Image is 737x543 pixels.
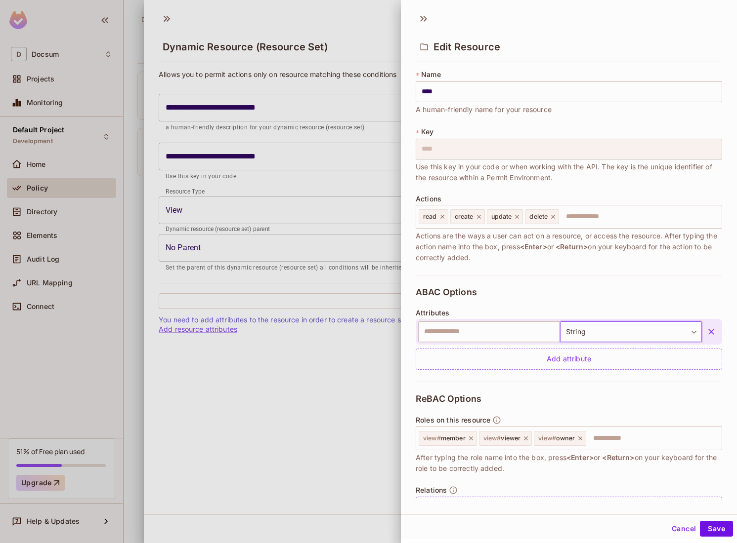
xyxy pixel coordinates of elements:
[416,452,722,474] span: After typing the role name into the box, press or on your keyboard for the role to be correctly a...
[668,521,700,537] button: Cancel
[416,195,441,203] span: Actions
[560,321,702,342] div: String
[525,209,559,224] div: delete
[416,104,552,115] span: A human-friendly name for your resource
[483,434,521,442] span: viewer
[419,431,477,446] div: view#member
[529,213,548,221] span: delete
[602,453,634,462] span: <Return>
[421,128,434,136] span: Key
[483,434,501,442] span: view #
[534,431,586,446] div: view#owner
[416,394,481,404] span: ReBAC Options
[450,209,485,224] div: create
[419,209,448,224] div: read
[416,231,722,263] span: Actions are the ways a user can act on a resource, or access the resource. After typing the actio...
[416,416,490,424] span: Roles on this resource
[479,431,532,446] div: view#viewer
[421,71,441,78] span: Name
[416,349,722,370] div: Add attribute
[520,242,547,251] span: <Enter>
[416,497,722,518] div: Add Relation
[538,434,556,442] span: view #
[423,213,437,221] span: read
[455,213,474,221] span: create
[416,161,722,183] span: Use this key in your code or when working with the API. The key is the unique identifier of the r...
[556,242,588,251] span: <Return>
[423,434,466,442] span: member
[416,287,477,297] span: ABAC Options
[423,434,441,442] span: view #
[487,209,523,224] div: update
[416,309,450,317] span: Attributes
[538,434,575,442] span: owner
[434,41,500,53] span: Edit Resource
[700,521,733,537] button: Save
[491,213,512,221] span: update
[566,453,594,462] span: <Enter>
[416,486,447,494] span: Relations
